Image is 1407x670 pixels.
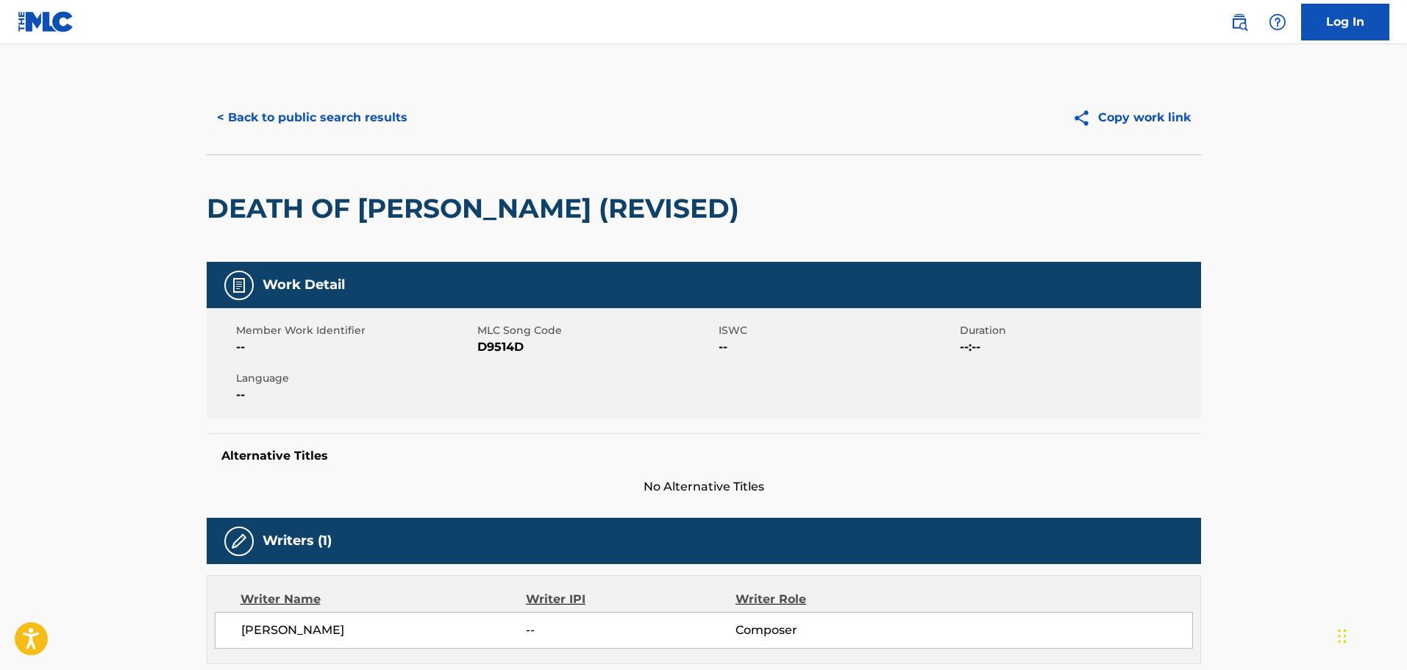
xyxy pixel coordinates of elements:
img: Work Detail [230,277,248,294]
span: -- [526,621,735,639]
div: Help [1263,7,1292,37]
button: Copy work link [1062,99,1201,136]
span: No Alternative Titles [207,478,1201,496]
a: Public Search [1225,7,1254,37]
div: Writer Name [241,591,527,608]
span: -- [236,338,474,356]
a: Log In [1301,4,1389,40]
span: [PERSON_NAME] [241,621,527,639]
img: Writers [230,532,248,550]
span: Language [236,371,474,386]
div: Writer IPI [526,591,735,608]
span: ISWC [719,323,956,338]
h5: Alternative Titles [221,449,1186,463]
span: D9514D [477,338,715,356]
img: MLC Logo [18,11,74,32]
img: Copy work link [1072,109,1098,127]
span: Composer [735,621,926,639]
img: help [1269,13,1286,31]
span: -- [719,338,956,356]
span: Member Work Identifier [236,323,474,338]
h5: Writers (1) [263,532,332,549]
span: Duration [960,323,1197,338]
iframe: Chat Widget [1333,599,1407,670]
div: Drag [1338,614,1347,658]
span: -- [236,386,474,404]
div: Writer Role [735,591,926,608]
span: --:-- [960,338,1197,356]
span: MLC Song Code [477,323,715,338]
button: < Back to public search results [207,99,418,136]
h2: DEATH OF [PERSON_NAME] (REVISED) [207,192,747,225]
h5: Work Detail [263,277,345,293]
img: search [1230,13,1248,31]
